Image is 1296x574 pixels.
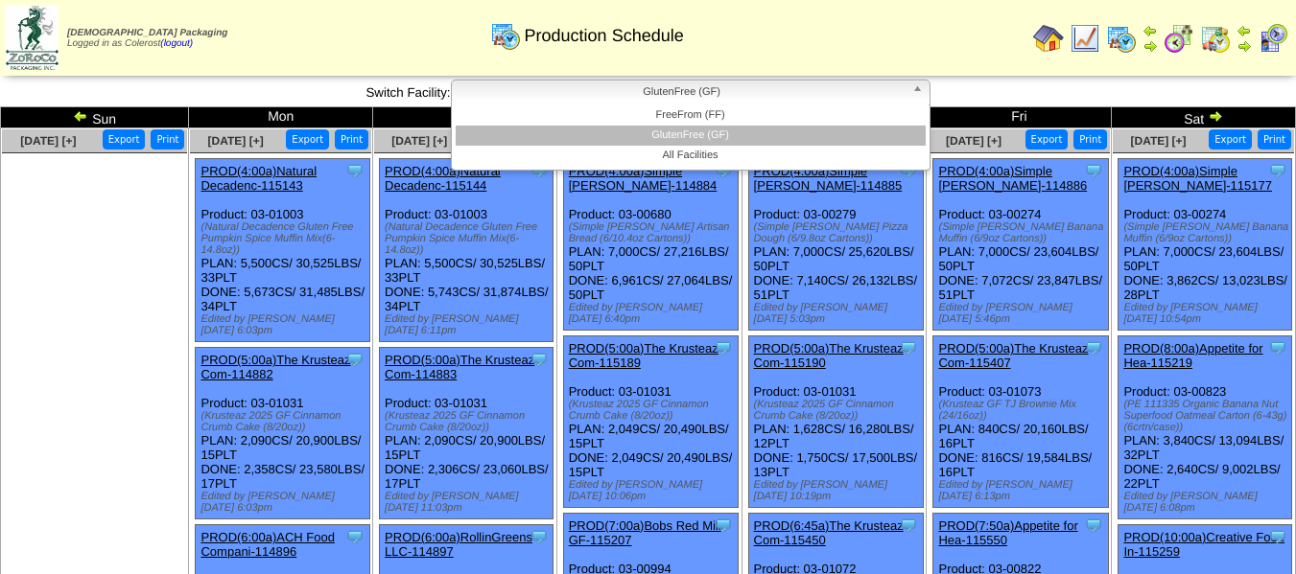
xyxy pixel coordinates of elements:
img: arrowright.gif [1143,38,1158,54]
div: Product: 03-01003 PLAN: 5,500CS / 30,525LBS / 33PLT DONE: 5,743CS / 31,874LBS / 34PLT [380,159,554,342]
img: calendarinout.gif [1200,23,1231,54]
a: PROD(4:00a)Simple [PERSON_NAME]-114886 [938,164,1087,193]
div: (Simple [PERSON_NAME] Pizza Dough (6/9.8oz Cartons)) [754,221,923,244]
a: PROD(6:00a)ACH Food Compani-114896 [200,530,334,559]
div: Product: 03-01031 PLAN: 2,090CS / 20,900LBS / 15PLT DONE: 2,358CS / 23,580LBS / 17PLT [196,348,369,519]
a: PROD(6:00a)RollinGreens LLC-114897 [385,530,532,559]
a: PROD(4:00a)Simple [PERSON_NAME]-114885 [754,164,903,193]
div: Edited by [PERSON_NAME] [DATE] 6:08pm [1123,491,1291,514]
div: Edited by [PERSON_NAME] [DATE] 6:03pm [200,491,368,514]
button: Export [1025,129,1069,149]
div: (Krusteaz 2025 GF Cinnamon Crumb Cake (8/20oz)) [385,410,553,433]
div: Edited by [PERSON_NAME] [DATE] 6:13pm [938,479,1107,502]
div: Product: 03-01031 PLAN: 2,049CS / 20,490LBS / 15PLT DONE: 2,049CS / 20,490LBS / 15PLT [563,336,738,508]
div: Edited by [PERSON_NAME] [DATE] 6:40pm [569,302,738,325]
img: Tooltip [714,516,733,535]
a: PROD(7:50a)Appetite for Hea-115550 [938,518,1077,547]
a: PROD(5:00a)The Krusteaz Com-114882 [200,353,350,381]
a: PROD(5:00a)The Krusteaz Com-115407 [938,341,1088,370]
a: PROD(5:00a)The Krusteaz Com-115189 [569,341,719,370]
img: line_graph.gif [1070,23,1100,54]
div: Edited by [PERSON_NAME] [DATE] 10:54pm [1123,302,1291,325]
div: Product: 03-01031 PLAN: 1,628CS / 16,280LBS / 12PLT DONE: 1,750CS / 17,500LBS / 13PLT [748,336,923,508]
a: PROD(7:00a)Bobs Red Mill GF-115207 [569,518,721,547]
div: (PE 111335 Organic Banana Nut Superfood Oatmeal Carton (6-43g)(6crtn/case)) [1123,399,1291,433]
a: PROD(6:45a)The Krusteaz Com-115450 [754,518,904,547]
div: Product: 03-00680 PLAN: 7,000CS / 27,216LBS / 50PLT DONE: 6,961CS / 27,064LBS / 50PLT [563,159,738,331]
div: (Natural Decadence Gluten Free Pumpkin Spice Muffin Mix(6-14.8oz)) [385,221,553,256]
img: Tooltip [345,161,365,180]
div: Edited by [PERSON_NAME] [DATE] 5:46pm [938,302,1107,325]
a: [DATE] [+] [20,134,76,148]
a: PROD(8:00a)Appetite for Hea-115219 [1123,341,1262,370]
div: Product: 03-01073 PLAN: 840CS / 20,160LBS / 16PLT DONE: 816CS / 19,584LBS / 16PLT [933,336,1108,508]
img: Tooltip [530,350,549,369]
button: Export [103,129,146,149]
img: calendarcustomer.gif [1258,23,1288,54]
div: Product: 03-01003 PLAN: 5,500CS / 30,525LBS / 33PLT DONE: 5,673CS / 31,485LBS / 34PLT [196,159,369,342]
a: [DATE] [+] [946,134,1001,148]
td: Tue [373,107,557,128]
a: PROD(4:00a)Natural Decadenc-115144 [385,164,501,193]
img: arrowleft.gif [1237,23,1252,38]
a: PROD(4:00a)Simple [PERSON_NAME]-115177 [1123,164,1272,193]
img: calendarprod.gif [490,20,521,51]
button: Print [151,129,184,149]
li: GlutenFree (GF) [456,126,926,146]
div: Edited by [PERSON_NAME] [DATE] 10:06pm [569,479,738,502]
td: Mon [189,107,373,128]
button: Print [1258,129,1291,149]
a: [DATE] [+] [391,134,447,148]
div: (Krusteaz GF TJ Brownie Mix (24/16oz)) [938,399,1107,422]
button: Export [286,129,329,149]
img: Tooltip [530,527,549,546]
a: PROD(5:00a)The Krusteaz Com-114883 [385,353,534,381]
a: [DATE] [+] [1130,134,1186,148]
img: calendarblend.gif [1164,23,1194,54]
a: PROD(10:00a)Creative Food In-115259 [1123,530,1284,559]
img: arrowright.gif [1208,108,1223,124]
img: Tooltip [345,527,365,546]
img: Tooltip [1268,338,1287,357]
img: Tooltip [899,338,918,357]
div: (Krusteaz 2025 GF Cinnamon Crumb Cake (8/20oz)) [569,399,738,422]
span: [DEMOGRAPHIC_DATA] Packaging [67,28,227,38]
div: Edited by [PERSON_NAME] [DATE] 11:03pm [385,491,553,514]
div: (Krusteaz 2025 GF Cinnamon Crumb Cake (8/20oz)) [754,399,923,422]
div: Edited by [PERSON_NAME] [DATE] 5:03pm [754,302,923,325]
img: Tooltip [1268,161,1287,180]
button: Print [335,129,368,149]
div: (Krusteaz 2025 GF Cinnamon Crumb Cake (8/20oz)) [200,410,368,433]
div: Edited by [PERSON_NAME] [DATE] 10:19pm [754,479,923,502]
div: Product: 03-00274 PLAN: 7,000CS / 23,604LBS / 50PLT DONE: 7,072CS / 23,847LBS / 51PLT [933,159,1108,331]
img: Tooltip [1084,338,1103,357]
div: (Simple [PERSON_NAME] Artisan Bread (6/10.4oz Cartons)) [569,221,738,244]
a: PROD(4:00a)Natural Decadenc-115143 [200,164,317,193]
img: Tooltip [1084,161,1103,180]
li: FreeFrom (FF) [456,105,926,126]
div: Product: 03-00823 PLAN: 3,840CS / 13,094LBS / 32PLT DONE: 2,640CS / 9,002LBS / 22PLT [1119,336,1292,519]
img: home.gif [1033,23,1064,54]
img: arrowleft.gif [73,108,88,124]
span: GlutenFree (GF) [459,80,905,103]
td: Sat [1112,107,1296,128]
div: (Natural Decadence Gluten Free Pumpkin Spice Muffin Mix(6-14.8oz)) [200,221,368,256]
button: Export [1209,129,1252,149]
img: Tooltip [1268,527,1287,546]
span: Production Schedule [525,26,684,46]
img: Tooltip [899,516,918,535]
img: zoroco-logo-small.webp [6,6,59,70]
a: (logout) [160,38,193,49]
img: calendarprod.gif [1106,23,1137,54]
div: Product: 03-00279 PLAN: 7,000CS / 25,620LBS / 50PLT DONE: 7,140CS / 26,132LBS / 51PLT [748,159,923,331]
img: arrowleft.gif [1143,23,1158,38]
a: PROD(4:00a)Simple [PERSON_NAME]-114884 [569,164,718,193]
a: [DATE] [+] [208,134,264,148]
div: (Simple [PERSON_NAME] Banana Muffin (6/9oz Cartons)) [1123,221,1291,244]
td: Sun [1,107,189,128]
